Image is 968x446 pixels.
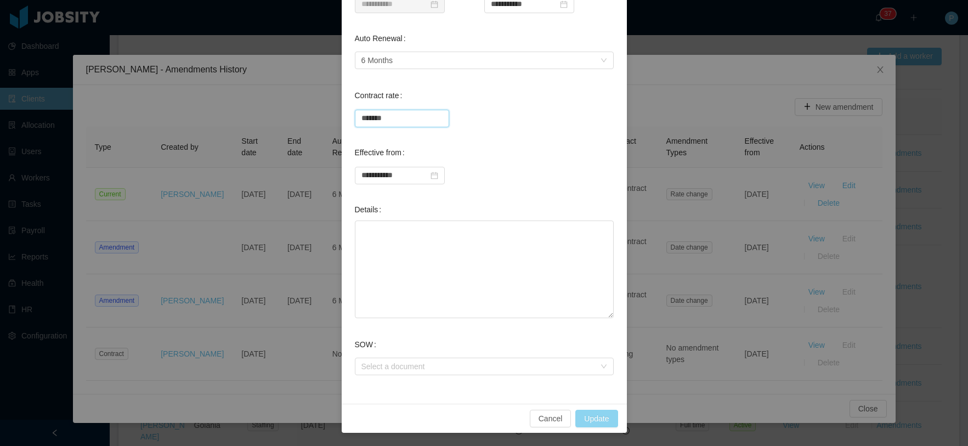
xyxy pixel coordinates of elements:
[355,205,386,214] label: Details
[530,410,571,427] button: Cancel
[355,34,410,43] label: Auto Renewal
[355,110,449,127] input: Contract rate
[361,52,393,69] div: 6 Months
[575,410,618,427] button: Update
[355,340,381,349] label: SOW
[601,57,607,65] i: icon: down
[355,148,409,157] label: Effective from
[560,1,568,8] i: icon: calendar
[361,361,595,372] div: Select a document
[431,172,438,179] i: icon: calendar
[431,1,438,8] i: icon: calendar
[355,221,614,318] textarea: Details
[355,91,407,100] label: Contract rate
[601,363,607,371] i: icon: down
